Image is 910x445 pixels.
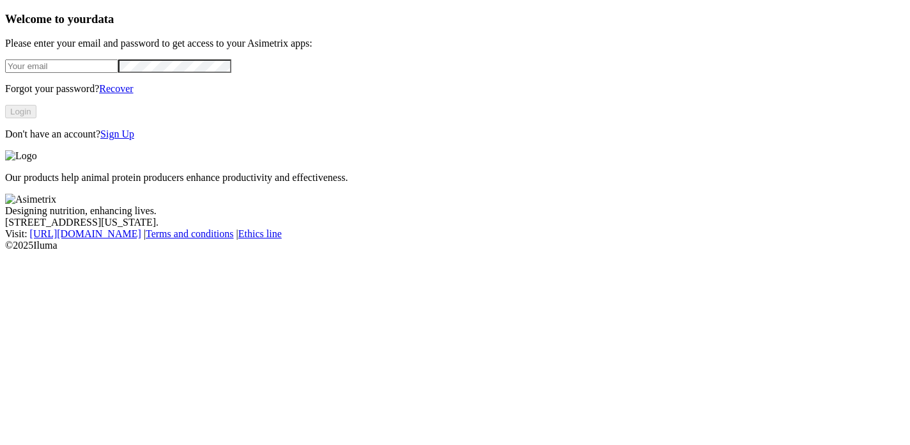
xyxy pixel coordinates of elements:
[5,150,37,162] img: Logo
[5,12,905,26] h3: Welcome to your
[5,172,905,183] p: Our products help animal protein producers enhance productivity and effectiveness.
[5,194,56,205] img: Asimetrix
[238,228,282,239] a: Ethics line
[5,83,905,95] p: Forgot your password?
[5,240,905,251] div: © 2025 Iluma
[5,59,118,73] input: Your email
[5,217,905,228] div: [STREET_ADDRESS][US_STATE].
[91,12,114,26] span: data
[5,38,905,49] p: Please enter your email and password to get access to your Asimetrix apps:
[30,228,141,239] a: [URL][DOMAIN_NAME]
[100,129,134,139] a: Sign Up
[5,205,905,217] div: Designing nutrition, enhancing lives.
[5,228,905,240] div: Visit : | |
[5,105,36,118] button: Login
[5,129,905,140] p: Don't have an account?
[146,228,234,239] a: Terms and conditions
[99,83,133,94] a: Recover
